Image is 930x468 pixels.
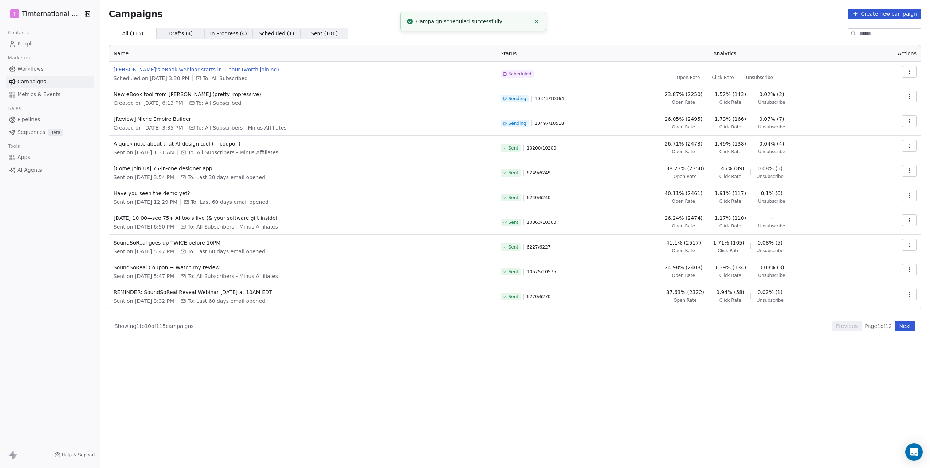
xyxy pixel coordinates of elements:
[17,166,42,174] span: AI Agents
[715,264,746,271] span: 1.39% (134)
[527,195,550,201] span: 6240 / 6240
[672,149,695,155] span: Open Rate
[114,140,492,147] span: A quick note about that AI design tool (+ coupon)
[664,214,702,222] span: 26.24% (2474)
[759,264,784,271] span: 0.03% (3)
[758,66,760,73] span: -
[715,190,746,197] span: 1.91% (117)
[114,190,492,197] span: Have you seen the demo yet?
[905,443,923,461] div: Open Intercom Messenger
[188,297,265,305] span: To: Last 60 days email opened
[715,140,746,147] span: 1.49% (138)
[496,45,587,62] th: Status
[188,273,278,280] span: To: All Subscribers - Minus Affiliates
[114,239,492,246] span: SoundSoReal goes up TWICE before 10PM
[664,264,702,271] span: 24.98% (2408)
[863,45,921,62] th: Actions
[759,140,784,147] span: 0.04% (4)
[259,30,294,37] span: Scheduled ( 1 )
[115,322,194,330] span: Showing 1 to 10 of 115 campaigns
[6,151,94,163] a: Apps
[17,78,46,86] span: Campaigns
[672,248,695,254] span: Open Rate
[6,114,94,126] a: Pipelines
[6,76,94,88] a: Campaigns
[722,66,724,73] span: -
[719,297,741,303] span: Click Rate
[535,96,564,102] span: 10343 / 10364
[527,294,550,300] span: 6270 / 6270
[758,149,785,155] span: Unsubscribe
[509,244,518,250] span: Sent
[719,174,741,179] span: Click Rate
[715,115,746,123] span: 1.73% (166)
[191,198,268,206] span: To: Last 60 days email opened
[757,174,784,179] span: Unsubscribe
[672,99,695,105] span: Open Rate
[719,149,741,155] span: Click Rate
[6,126,94,138] a: SequencesBeta
[895,321,915,331] button: Next
[114,91,492,98] span: New eBook tool from [PERSON_NAME] (pretty impressive)
[527,219,556,225] span: 10363 / 10363
[757,239,782,246] span: 0.08% (5)
[672,273,695,278] span: Open Rate
[203,75,248,82] span: To: All Subscribed
[416,18,530,25] div: Campaign scheduled successfully
[527,170,550,176] span: 6249 / 6249
[757,165,782,172] span: 0.08% (5)
[114,99,183,107] span: Created on [DATE] 6:13 PM
[687,66,689,73] span: -
[848,9,921,19] button: Create new campaign
[48,129,63,136] span: Beta
[719,273,741,278] span: Click Rate
[532,17,541,26] button: Close toast
[22,9,82,19] span: Timternational B.V.
[5,27,32,38] span: Contacts
[527,145,556,151] span: 10200 / 10200
[188,174,265,181] span: To: Last 30 days email opened
[9,8,79,20] button: TTimternational B.V.
[509,219,518,225] span: Sent
[758,124,785,130] span: Unsubscribe
[6,164,94,176] a: AI Agents
[6,63,94,75] a: Workflows
[715,91,746,98] span: 1.52% (143)
[114,273,174,280] span: Sent on [DATE] 5:47 PM
[757,289,782,296] span: 0.02% (1)
[509,96,526,102] span: Sending
[674,174,697,179] span: Open Rate
[758,273,785,278] span: Unsubscribe
[114,198,177,206] span: Sent on [DATE] 12:29 PM
[114,66,492,73] span: [PERSON_NAME]'s eBook webinar starts in 1 hour (worth joining)
[509,269,518,275] span: Sent
[759,115,784,123] span: 0.07% (7)
[716,289,745,296] span: 0.94% (58)
[55,452,95,458] a: Help & Support
[109,45,496,62] th: Name
[761,190,782,197] span: 0.1% (6)
[114,223,174,230] span: Sent on [DATE] 6:50 PM
[109,9,163,19] span: Campaigns
[114,174,174,181] span: Sent on [DATE] 3:54 PM
[719,198,741,204] span: Click Rate
[509,170,518,176] span: Sent
[527,244,550,250] span: 6227 / 6227
[666,289,704,296] span: 37.63% (2322)
[757,248,784,254] span: Unsubscribe
[746,75,773,80] span: Unsubscribe
[712,75,734,80] span: Click Rate
[664,91,702,98] span: 23.87% (2250)
[62,452,95,458] span: Help & Support
[759,91,784,98] span: 0.02% (2)
[535,120,564,126] span: 10497 / 10518
[509,120,526,126] span: Sending
[664,140,702,147] span: 26.71% (2473)
[114,165,492,172] span: [Come Join Us] 75-in-one designer app
[210,30,247,37] span: In Progress ( 4 )
[188,223,278,230] span: To: All Subscribers - Minus Affiliates
[509,145,518,151] span: Sent
[719,99,741,105] span: Click Rate
[114,297,174,305] span: Sent on [DATE] 3:32 PM
[509,71,531,77] span: Scheduled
